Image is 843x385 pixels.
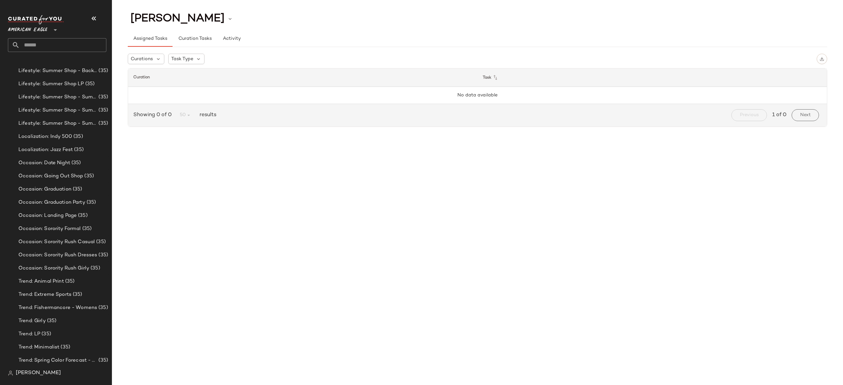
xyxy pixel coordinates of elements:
span: Occasion: Sorority Rush Dresses [18,251,97,259]
span: (35) [71,186,82,193]
span: Trend: Girly [18,317,46,325]
span: American Eagle [8,22,47,34]
span: Occasion: Sorority Rush Casual [18,238,95,246]
span: (35) [81,225,92,233]
span: Trend: LP [18,330,40,338]
span: Lifestyle: Summer Shop - Back to School Essentials [18,67,97,75]
span: (35) [71,291,82,298]
span: (35) [97,251,108,259]
span: results [197,111,216,119]
span: Localization: Indy 500 [18,133,72,141]
span: Localization: Jazz Fest [18,146,73,154]
span: (35) [97,93,108,101]
span: Occasion: Date Night [18,159,70,167]
span: Occasion: Graduation Party [18,199,85,206]
span: (35) [59,344,70,351]
img: cfy_white_logo.C9jOOHJF.svg [8,15,64,24]
span: [PERSON_NAME] [16,369,61,377]
span: (35) [84,80,95,88]
span: (35) [97,304,108,312]
span: 1 of 0 [772,111,786,119]
img: svg%3e [8,371,13,376]
td: No data available [128,87,827,104]
button: Next [792,109,819,121]
span: Curation Tasks [178,36,211,41]
span: Curations [131,56,153,63]
span: Assigned Tasks [133,36,167,41]
th: Task [477,68,827,87]
span: [PERSON_NAME] [130,13,225,25]
span: Trend: Extreme Sports [18,291,71,298]
span: (35) [95,238,106,246]
span: Lifestyle: Summer Shop LP [18,80,84,88]
span: Lifestyle: Summer Shop - Summer Abroad [18,93,97,101]
span: (35) [72,133,83,141]
span: Trend: Spring Color Forecast - Womens [18,357,97,364]
th: Curation [128,68,477,87]
span: Lifestyle: Summer Shop - Summer Internship [18,107,97,114]
img: svg%3e [820,57,824,61]
span: (35) [83,172,94,180]
span: Trend: Minimalist [18,344,59,351]
span: (35) [85,199,96,206]
span: (35) [89,265,100,272]
span: (35) [73,146,84,154]
span: Occasion: Going Out Shop [18,172,83,180]
span: (35) [97,67,108,75]
span: Trend: Fishermancore - Womens [18,304,97,312]
span: Lifestyle: Summer Shop - Summer Study Sessions [18,120,97,127]
span: (35) [40,330,51,338]
span: Occasion: Sorority Formal [18,225,81,233]
span: (35) [70,159,81,167]
span: Trend: Animal Print [18,278,64,285]
span: (35) [77,212,88,219]
span: Occasion: Landing Page [18,212,77,219]
span: (35) [46,317,57,325]
span: Occasion: Sorority Rush Girly [18,265,89,272]
span: Showing 0 of 0 [133,111,174,119]
span: Next [800,113,811,118]
span: (35) [64,278,75,285]
span: Occasion: Graduation [18,186,71,193]
span: (35) [97,357,108,364]
span: (35) [97,107,108,114]
span: Activity [223,36,241,41]
span: Task Type [171,56,193,63]
span: (35) [97,120,108,127]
